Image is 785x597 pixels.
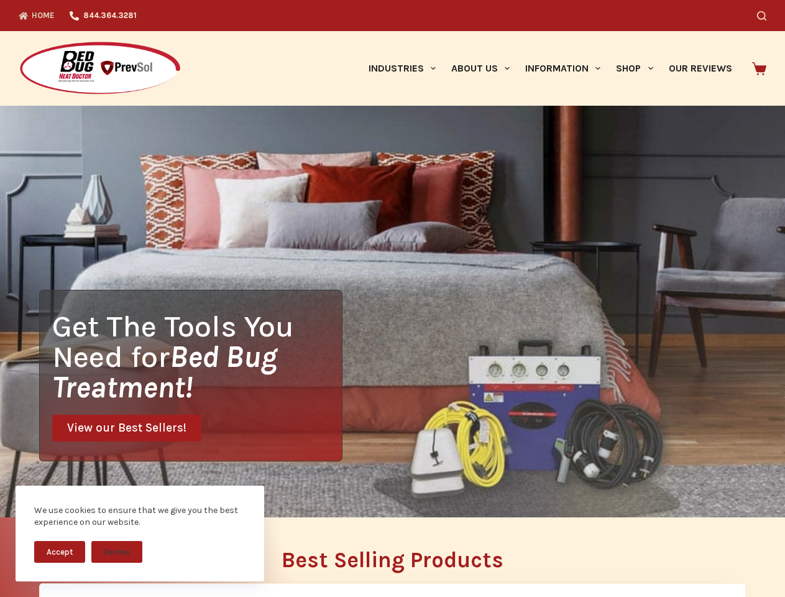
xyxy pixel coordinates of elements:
[661,31,740,106] a: Our Reviews
[52,415,201,442] a: View our Best Sellers!
[10,5,47,42] button: Open LiveChat chat widget
[34,504,246,529] div: We use cookies to ensure that we give you the best experience on our website.
[443,31,517,106] a: About Us
[34,541,85,563] button: Accept
[19,41,181,96] img: Prevsol/Bed Bug Heat Doctor
[39,549,746,571] h2: Best Selling Products
[518,31,608,106] a: Information
[608,31,661,106] a: Shop
[757,11,766,21] button: Search
[67,422,186,434] span: View our Best Sellers!
[360,31,443,106] a: Industries
[52,311,342,402] h1: Get The Tools You Need for
[52,339,277,405] i: Bed Bug Treatment!
[360,31,740,106] nav: Primary
[91,541,142,563] button: Decline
